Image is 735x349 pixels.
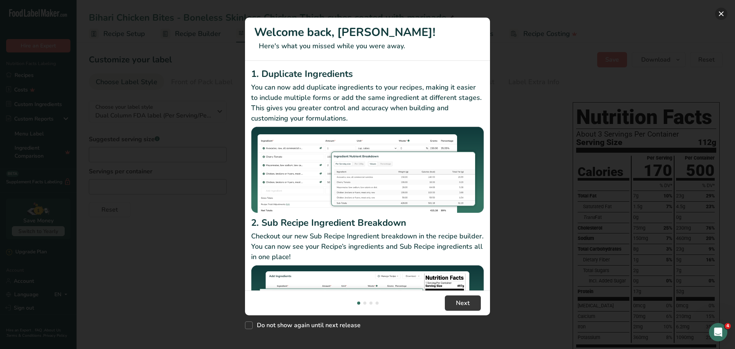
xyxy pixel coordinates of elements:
[254,41,481,51] p: Here's what you missed while you were away.
[725,323,731,329] span: 4
[251,216,484,230] h2: 2. Sub Recipe Ingredient Breakdown
[251,82,484,124] p: You can now add duplicate ingredients to your recipes, making it easier to include multiple forms...
[251,231,484,262] p: Checkout our new Sub Recipe Ingredient breakdown in the recipe builder. You can now see your Reci...
[456,298,470,308] span: Next
[445,295,481,311] button: Next
[253,321,361,329] span: Do not show again until next release
[254,24,481,41] h1: Welcome back, [PERSON_NAME]!
[251,67,484,81] h2: 1. Duplicate Ingredients
[709,323,727,341] iframe: Intercom live chat
[251,127,484,214] img: Duplicate Ingredients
